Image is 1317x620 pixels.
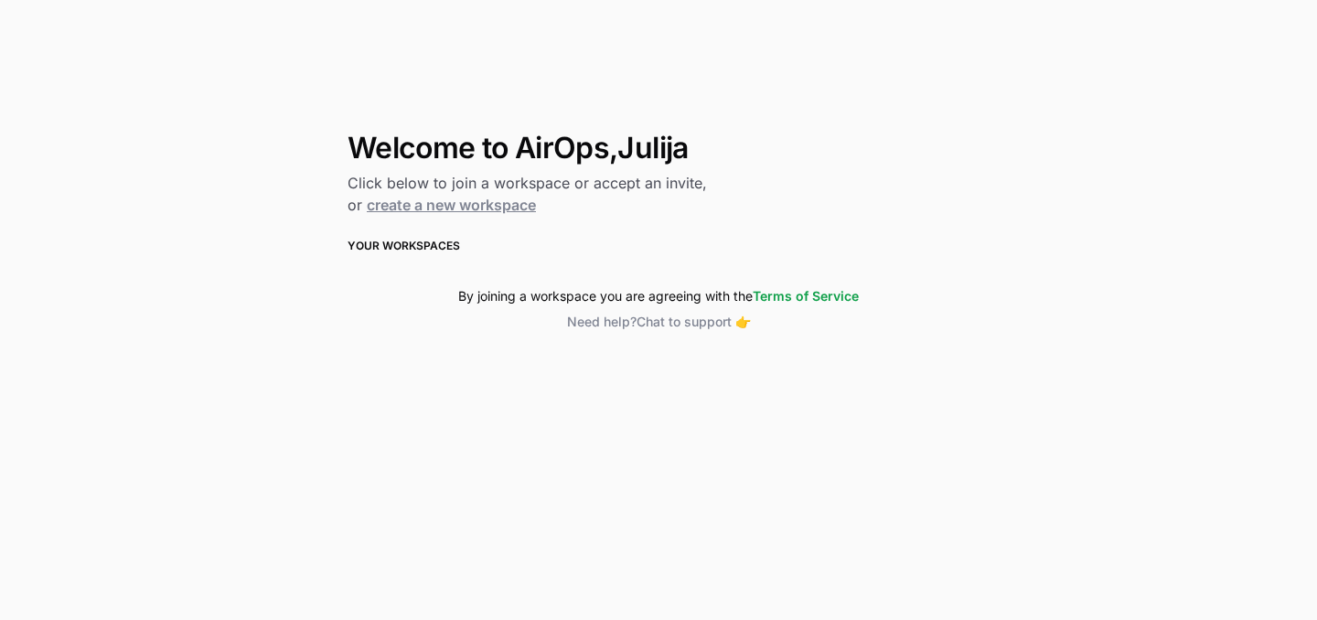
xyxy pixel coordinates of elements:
a: create a new workspace [367,196,536,214]
button: Need help?Chat to support 👉 [348,313,969,331]
h3: Your Workspaces [348,238,969,254]
span: Need help? [567,314,637,329]
a: Terms of Service [753,288,859,304]
h1: Welcome to AirOps, Julija [348,132,969,165]
span: Chat to support 👉 [637,314,751,329]
h2: Click below to join a workspace or accept an invite, or [348,172,969,216]
div: By joining a workspace you are agreeing with the [348,287,969,305]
